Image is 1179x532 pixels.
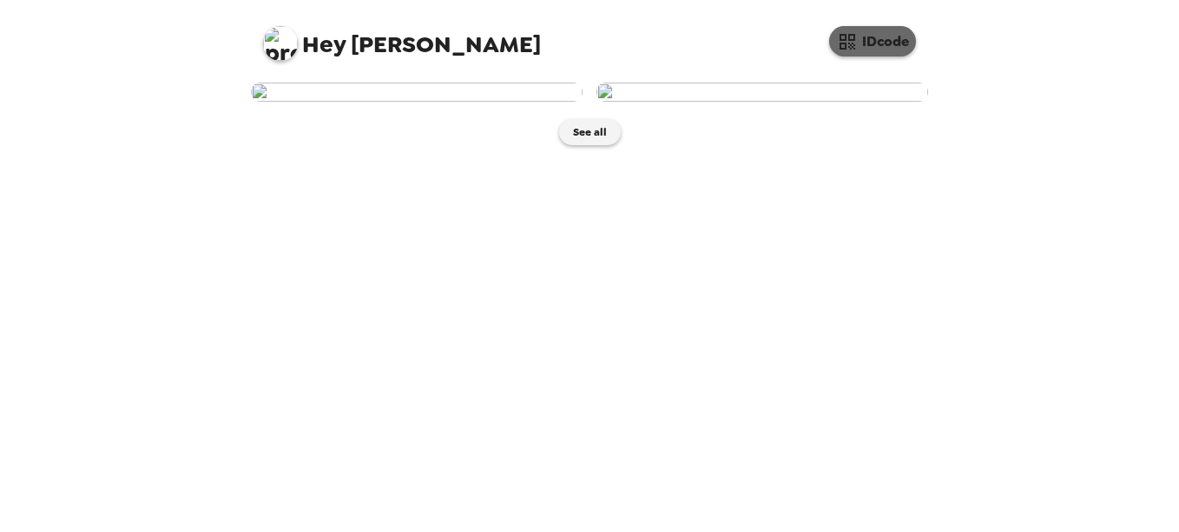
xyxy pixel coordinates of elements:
img: user-248483 [596,83,928,102]
span: Hey [302,29,346,60]
button: See all [559,119,621,145]
span: [PERSON_NAME] [263,17,541,57]
button: IDcode [829,26,916,57]
img: user-254306 [251,83,583,102]
img: profile pic [263,26,298,61]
